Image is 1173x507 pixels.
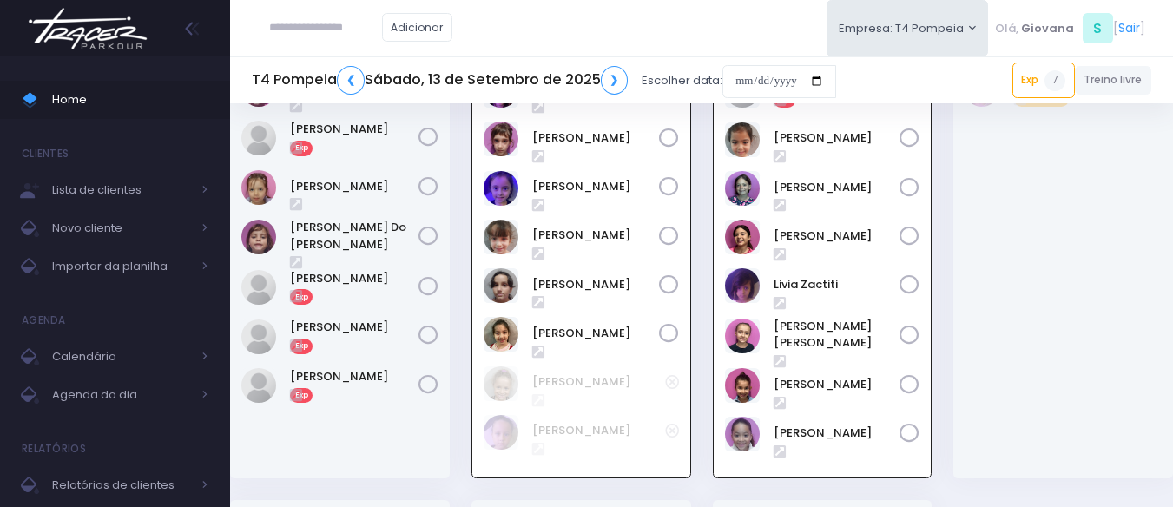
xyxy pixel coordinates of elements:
h4: Agenda [22,303,66,338]
a: [PERSON_NAME] [532,178,659,195]
img: Cecília Mello [484,366,518,401]
span: Olá, [995,20,1018,37]
a: Livia Zactiti [774,276,900,293]
a: [PERSON_NAME] [774,179,900,196]
img: Livia Zactiti Jobim [725,268,760,303]
span: Agenda do dia [52,384,191,406]
img: Irene Zylbersztajn de Sá [725,171,760,206]
img: Isabela Sandes [725,220,760,254]
span: S [1083,13,1113,43]
img: Luísa do Prado Pereira Alves [241,220,276,254]
span: 7 [1044,70,1065,91]
a: [PERSON_NAME] [PERSON_NAME] [774,318,900,352]
a: [PERSON_NAME] [290,270,418,287]
span: Giovana [1021,20,1074,37]
img: Maria Júlia Santos Spada [725,319,760,353]
a: [PERSON_NAME] [532,129,659,147]
a: Exp7 [1012,63,1075,97]
a: [PERSON_NAME] [774,425,900,442]
span: Importar da planilha [52,255,191,278]
a: [PERSON_NAME] [774,129,900,147]
img: Maria eduarda comparsi nunes [484,317,518,352]
a: [PERSON_NAME] [532,276,659,293]
a: [PERSON_NAME] [532,422,665,439]
img: Maya Andreotti Cardoso [241,368,276,403]
a: [PERSON_NAME] [532,373,665,391]
a: Adicionar [382,13,453,42]
a: Treino livre [1075,66,1152,95]
a: Sair [1118,19,1140,37]
a: [PERSON_NAME] [290,319,418,336]
div: [ ] [988,9,1151,48]
img: MAIS EDUARDA DA SILVA SIQUEIRA [241,270,276,305]
span: Relatórios de clientes [52,474,191,497]
span: Calendário [52,346,191,368]
img: Sofia Sandes [725,417,760,451]
a: [PERSON_NAME] [532,325,659,342]
a: [PERSON_NAME] [774,227,900,245]
img: Luiza Chimionato [241,121,276,155]
img: Helena Zanchetta [484,220,518,254]
img: Carmen Borga Le Guevellou [484,122,518,156]
img: Luiza Lobello Demônaco [484,268,518,303]
a: [PERSON_NAME] [532,227,659,244]
img: Cecília Aimi Shiozuka de Oliveira [725,122,760,157]
img: Naya R. H. Miranda [484,415,518,450]
div: Escolher data: [252,61,836,101]
h5: T4 Pompeia Sábado, 13 de Setembro de 2025 [252,66,628,95]
img: Luísa Veludo Uchôa [241,170,276,205]
span: Lista de clientes [52,179,191,201]
a: ❯ [601,66,629,95]
a: [PERSON_NAME] [774,376,900,393]
img: Manuela goncalves da silva [241,319,276,354]
a: [PERSON_NAME] Do [PERSON_NAME] [290,219,418,253]
a: [PERSON_NAME] [290,121,418,138]
h4: Relatórios [22,431,86,466]
a: ❮ [337,66,365,95]
img: Helena Mendes Leone [484,171,518,206]
a: [PERSON_NAME] [290,178,418,195]
span: Novo cliente [52,217,191,240]
img: STELLA ARAUJO LAGUNA [725,368,760,403]
span: Home [52,89,208,111]
a: [PERSON_NAME] [290,368,418,385]
h4: Clientes [22,136,69,171]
